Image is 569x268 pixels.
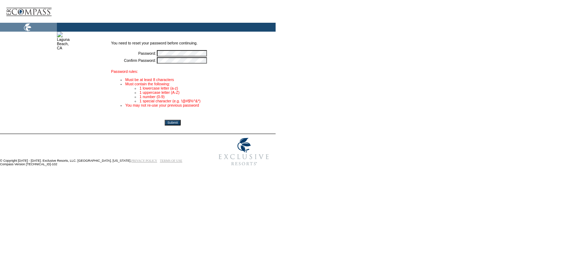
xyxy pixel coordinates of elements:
font: 1 special character (e.g. !@#$%^&*) [139,99,201,103]
a: PRIVACY POLICY [131,159,157,162]
font: Password rules: [111,69,138,74]
img: Laguna Beach, CA [57,32,70,50]
img: logoCompass.gif [6,2,52,23]
a: TERMS OF USE [160,159,182,162]
font: 1 lowercase letter (a-z) [139,86,178,90]
font: You may not re-use your previous password [125,103,199,107]
td: You need to reset your password before continuing. [111,41,234,49]
font: 1 number (0-9) [139,95,164,99]
font: Must contain the following: [125,82,170,86]
input: Submit [165,120,181,125]
img: Exclusive Resorts [212,134,276,170]
td: Confirm Password: [111,57,156,64]
td: Password: [111,50,156,57]
font: 1 uppercase letter (A-Z) [139,90,180,95]
font: Must be at least 8 characters [125,77,174,82]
